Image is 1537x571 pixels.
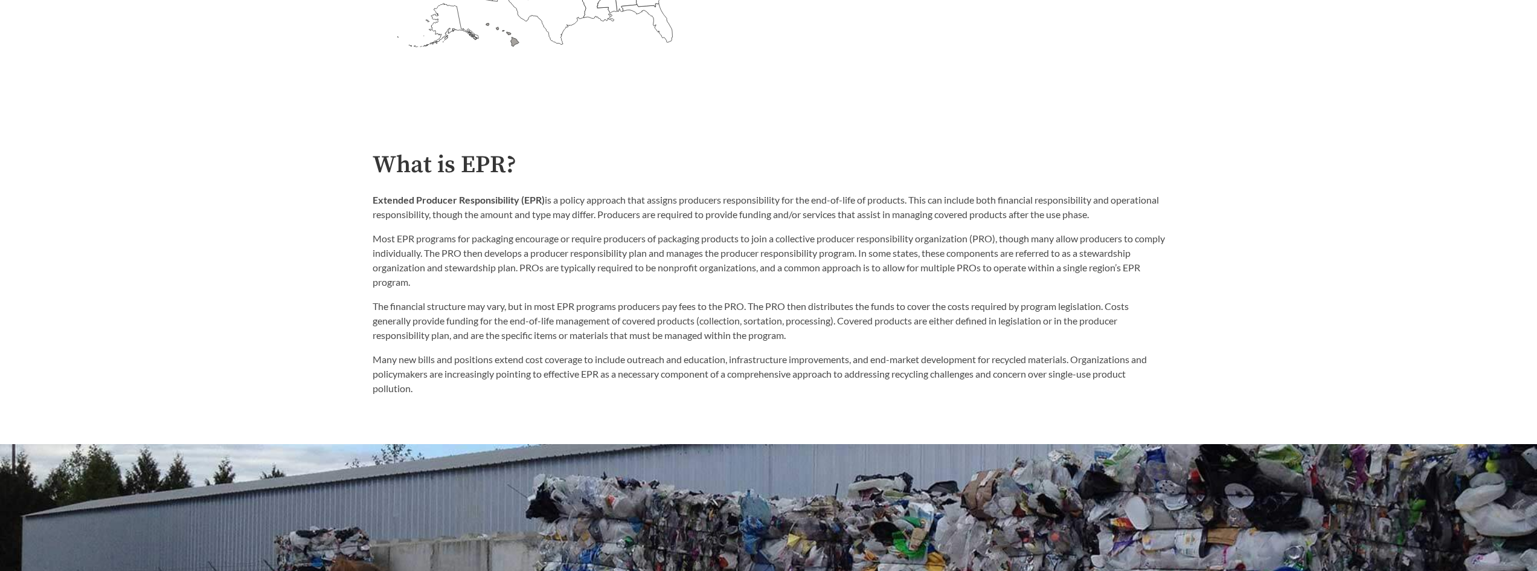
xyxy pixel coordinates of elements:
[373,152,1165,179] h2: What is EPR?
[373,352,1165,396] p: Many new bills and positions extend cost coverage to include outreach and education, infrastructu...
[373,231,1165,289] p: Most EPR programs for packaging encourage or require producers of packaging products to join a co...
[373,193,1165,222] p: is a policy approach that assigns producers responsibility for the end-of-life of products. This ...
[373,194,545,205] strong: Extended Producer Responsibility (EPR)
[373,299,1165,343] p: The financial structure may vary, but in most EPR programs producers pay fees to the PRO. The PRO...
